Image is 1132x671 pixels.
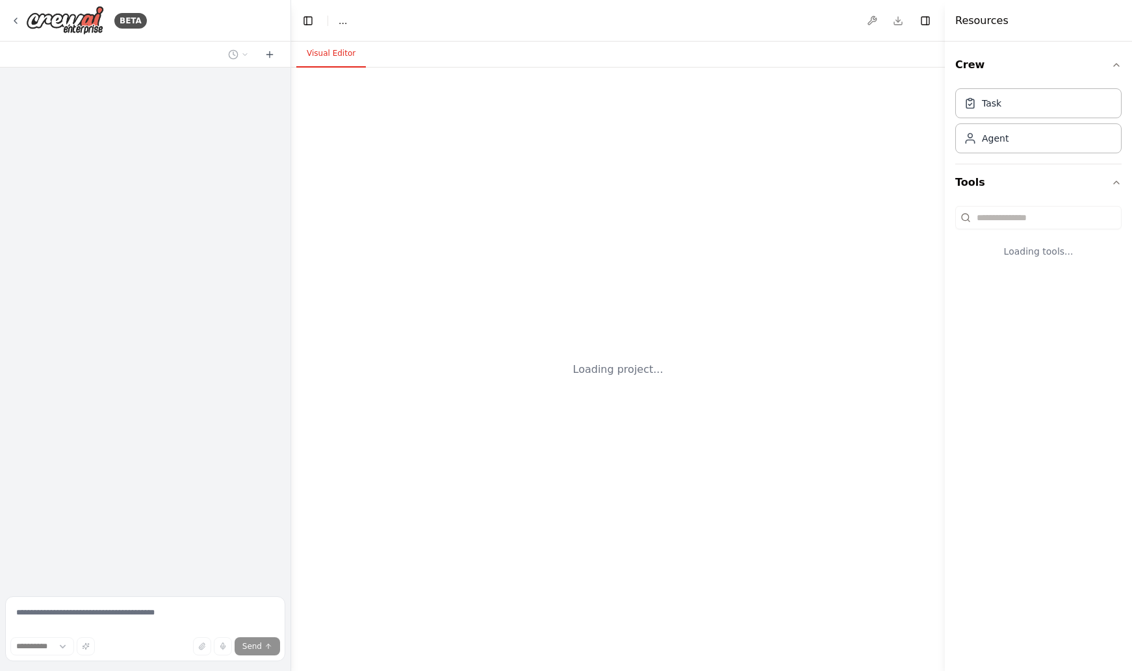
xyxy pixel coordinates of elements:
[339,14,347,27] span: ...
[242,641,262,652] span: Send
[982,132,1009,145] div: Agent
[955,201,1122,279] div: Tools
[259,47,280,62] button: Start a new chat
[77,637,95,655] button: Improve this prompt
[955,47,1122,83] button: Crew
[955,164,1122,201] button: Tools
[339,14,347,27] nav: breadcrumb
[916,12,934,30] button: Hide right sidebar
[114,13,147,29] div: BETA
[955,234,1122,268] div: Loading tools...
[26,6,104,35] img: Logo
[299,12,317,30] button: Hide left sidebar
[223,47,254,62] button: Switch to previous chat
[955,13,1009,29] h4: Resources
[955,83,1122,164] div: Crew
[235,637,280,655] button: Send
[193,637,211,655] button: Upload files
[573,362,663,377] div: Loading project...
[296,40,366,68] button: Visual Editor
[214,637,232,655] button: Click to speak your automation idea
[982,97,1001,110] div: Task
